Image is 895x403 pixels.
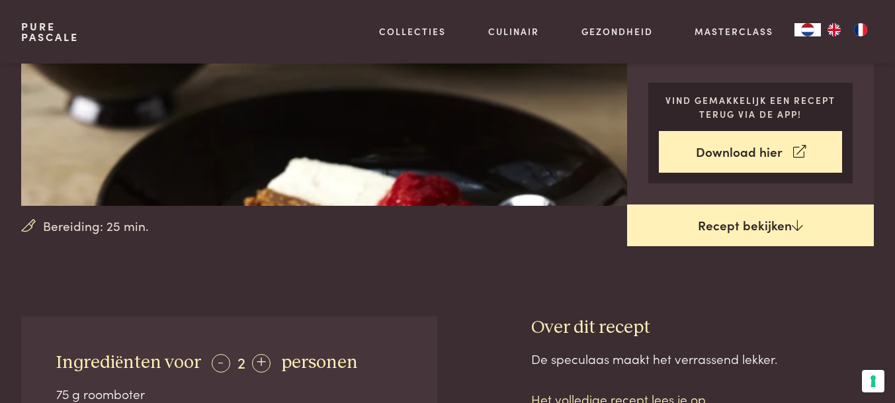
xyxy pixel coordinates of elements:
[794,23,821,36] div: Language
[695,24,773,38] a: Masterclass
[862,370,884,392] button: Uw voorkeuren voor toestemming voor trackingtechnologieën
[847,23,874,36] a: FR
[821,23,874,36] ul: Language list
[659,93,842,120] p: Vind gemakkelijk een recept terug via de app!
[531,316,874,339] h3: Over dit recept
[821,23,847,36] a: EN
[379,24,446,38] a: Collecties
[43,216,149,236] span: Bereiding: 25 min.
[627,204,874,247] a: Recept bekijken
[252,354,271,373] div: +
[794,23,821,36] a: NL
[659,131,842,173] a: Download hier
[488,24,539,38] a: Culinair
[237,351,245,373] span: 2
[281,353,358,372] span: personen
[531,349,874,369] div: De speculaas maakt het verrassend lekker.
[794,23,874,36] aside: Language selected: Nederlands
[21,21,79,42] a: PurePascale
[581,24,653,38] a: Gezondheid
[212,354,230,373] div: -
[56,353,201,372] span: Ingrediënten voor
